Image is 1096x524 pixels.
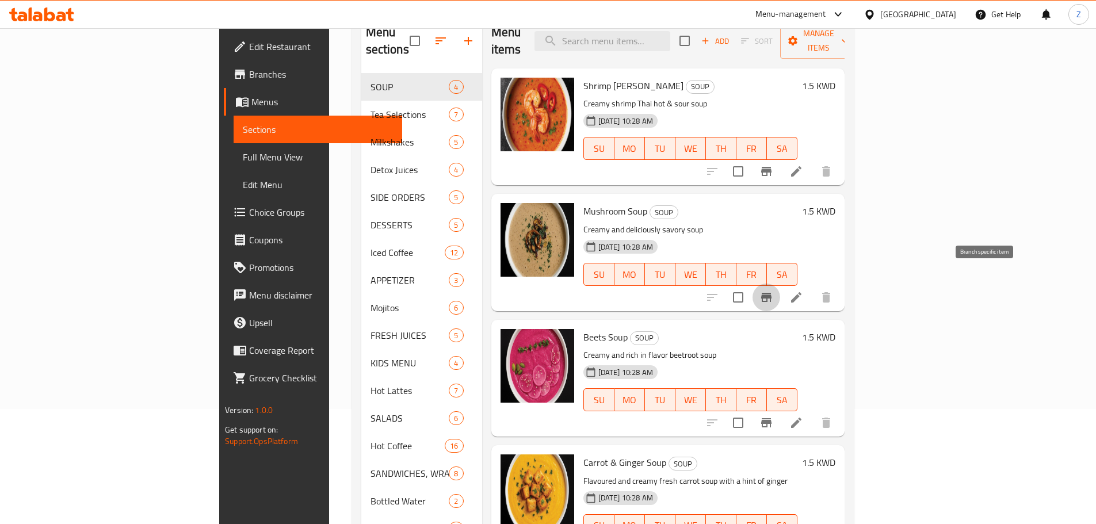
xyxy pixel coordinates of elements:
button: Branch-specific-item [753,284,780,311]
span: APPETIZER [371,273,449,287]
span: Bottled Water [371,494,449,508]
h6: 1.5 KWD [802,203,835,219]
span: SU [589,140,610,157]
span: [DATE] 10:28 AM [594,492,658,503]
div: Tea Selections [371,108,449,121]
span: Mojitos [371,301,449,315]
a: Branches [224,60,402,88]
span: MO [619,392,640,408]
span: Choice Groups [249,205,393,219]
span: 16 [445,441,463,452]
span: Mushroom Soup [583,202,647,220]
span: FRESH JUICES [371,328,449,342]
span: Milkshakes [371,135,449,149]
span: Sections [243,123,393,136]
h2: Menu items [491,24,521,58]
span: 8 [449,468,463,479]
span: 6 [449,413,463,424]
a: Choice Groups [224,198,402,226]
button: delete [812,284,840,311]
div: APPETIZER3 [361,266,482,294]
span: SA [772,392,793,408]
div: KIDS MENU [371,356,449,370]
span: Manage items [789,26,848,55]
span: Add [700,35,731,48]
a: Edit menu item [789,165,803,178]
div: items [449,190,463,204]
span: Detox Juices [371,163,449,177]
span: TH [711,266,732,283]
div: items [449,411,463,425]
img: Beets Soup [501,329,574,403]
span: Branches [249,67,393,81]
a: Full Menu View [234,143,402,171]
span: Select to update [726,159,750,183]
div: items [449,328,463,342]
a: Edit Restaurant [224,33,402,60]
span: Coverage Report [249,343,393,357]
span: SOUP [371,80,449,94]
div: Mojitos6 [361,294,482,322]
div: SIDE ORDERS5 [361,183,482,211]
button: WE [675,263,706,286]
div: Bottled Water2 [361,487,482,515]
button: SA [767,137,797,160]
span: Select to update [726,411,750,435]
span: 1.0.0 [255,403,273,418]
span: TH [711,392,732,408]
span: Select to update [726,285,750,309]
div: SALADS [371,411,449,425]
div: items [445,246,463,259]
img: Mushroom Soup [501,203,574,277]
span: FR [741,266,762,283]
button: delete [812,158,840,185]
span: 5 [449,137,463,148]
span: SANDWICHES, WRAPS & BURGERS [371,466,449,480]
span: Upsell [249,316,393,330]
span: SOUP [669,457,697,471]
div: Detox Juices4 [361,156,482,183]
span: 3 [449,275,463,286]
div: items [449,273,463,287]
a: Sections [234,116,402,143]
span: Full Menu View [243,150,393,164]
p: Creamy and deliciously savory soup [583,223,797,237]
span: 4 [449,82,463,93]
div: Milkshakes5 [361,128,482,156]
span: 6 [449,303,463,313]
span: Carrot & Ginger Soup [583,454,666,471]
div: Hot Lattes [371,384,449,397]
div: items [449,384,463,397]
button: delete [812,409,840,437]
span: Get support on: [225,422,278,437]
span: Grocery Checklist [249,371,393,385]
div: items [449,494,463,508]
span: SOUP [686,80,714,93]
span: Version: [225,403,253,418]
div: Hot Lattes7 [361,377,482,404]
button: SA [767,263,797,286]
span: Select section first [734,32,780,50]
button: MO [614,263,645,286]
span: Edit Restaurant [249,40,393,53]
div: items [449,135,463,149]
a: Edit Menu [234,171,402,198]
span: MO [619,266,640,283]
span: 2 [449,496,463,507]
span: 4 [449,165,463,175]
span: Add item [697,32,734,50]
div: items [449,356,463,370]
input: search [534,31,670,51]
button: TH [706,137,736,160]
span: [DATE] 10:28 AM [594,242,658,253]
a: Edit menu item [789,416,803,430]
span: 7 [449,109,463,120]
span: 5 [449,220,463,231]
span: Menu disclaimer [249,288,393,302]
